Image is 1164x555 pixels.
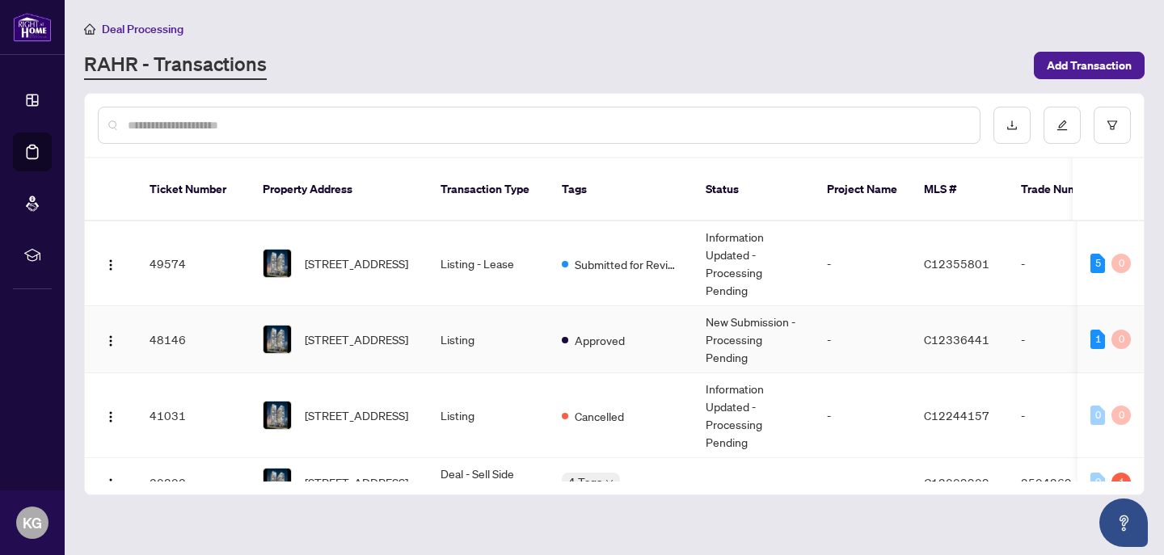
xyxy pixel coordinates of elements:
[98,402,124,428] button: Logo
[305,330,408,348] span: [STREET_ADDRESS]
[1006,120,1018,131] span: download
[98,326,124,352] button: Logo
[137,221,250,306] td: 49574
[137,158,250,221] th: Ticket Number
[305,473,408,491] span: [STREET_ADDRESS]
[605,478,614,486] span: down
[98,250,124,276] button: Logo
[1090,406,1105,425] div: 0
[693,221,814,306] td: Information Updated - Processing Pending
[1008,306,1121,373] td: -
[1099,498,1148,547] button: Open asap
[264,326,291,353] img: thumbnail-img
[693,458,814,507] td: -
[575,331,625,349] span: Approved
[264,469,291,496] img: thumbnail-img
[924,256,989,271] span: C12355801
[1008,221,1121,306] td: -
[428,221,549,306] td: Listing - Lease
[693,373,814,458] td: Information Updated - Processing Pending
[137,306,250,373] td: 48146
[814,306,911,373] td: -
[428,458,549,507] td: Deal - Sell Side Sale
[137,373,250,458] td: 41031
[84,23,95,35] span: home
[1107,120,1118,131] span: filter
[1008,458,1121,507] td: 2504269
[1111,254,1131,273] div: 0
[428,306,549,373] td: Listing
[814,221,911,306] td: -
[1034,52,1145,79] button: Add Transaction
[1044,107,1081,144] button: edit
[814,373,911,458] td: -
[568,473,602,491] span: 4 Tags
[13,12,52,42] img: logo
[305,406,408,424] span: [STREET_ADDRESS]
[264,250,291,277] img: thumbnail-img
[1111,330,1131,349] div: 0
[1094,107,1131,144] button: filter
[264,402,291,429] img: thumbnail-img
[428,158,549,221] th: Transaction Type
[924,408,989,423] span: C12244157
[250,158,428,221] th: Property Address
[23,511,42,534] span: KG
[305,254,408,272] span: [STREET_ADDRESS]
[102,22,183,36] span: Deal Processing
[104,477,117,490] img: Logo
[575,407,624,425] span: Cancelled
[1056,120,1068,131] span: edit
[924,332,989,347] span: C12336441
[924,475,989,490] span: C12009909
[137,458,250,507] td: 30203
[104,410,117,423] img: Logo
[1111,473,1131,492] div: 1
[1111,406,1131,425] div: 0
[993,107,1031,144] button: download
[814,158,911,221] th: Project Name
[1008,373,1121,458] td: -
[98,469,124,495] button: Logo
[1047,53,1132,78] span: Add Transaction
[549,158,693,221] th: Tags
[575,255,680,273] span: Submitted for Review
[1090,473,1105,492] div: 0
[1008,158,1121,221] th: Trade Number
[814,458,911,507] td: -
[693,158,814,221] th: Status
[104,259,117,271] img: Logo
[84,51,267,80] a: RAHR - Transactions
[911,158,1008,221] th: MLS #
[693,306,814,373] td: New Submission - Processing Pending
[428,373,549,458] td: Listing
[104,334,117,347] img: Logo
[1090,254,1105,273] div: 5
[1090,330,1105,349] div: 1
